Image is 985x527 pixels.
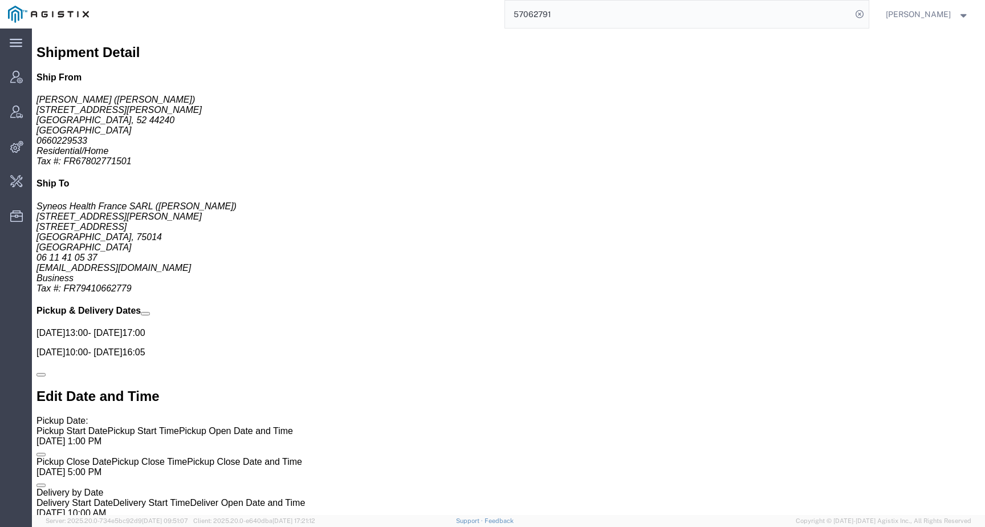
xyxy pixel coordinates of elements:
[505,1,852,28] input: Search for shipment number, reference number
[796,516,971,526] span: Copyright © [DATE]-[DATE] Agistix Inc., All Rights Reserved
[886,8,951,21] span: Kate Petrenko
[193,517,315,524] span: Client: 2025.20.0-e640dba
[885,7,970,21] button: [PERSON_NAME]
[32,29,985,515] iframe: FS Legacy Container
[456,517,485,524] a: Support
[8,6,89,23] img: logo
[142,517,188,524] span: [DATE] 09:51:07
[46,517,188,524] span: Server: 2025.20.0-734e5bc92d9
[272,517,315,524] span: [DATE] 17:21:12
[485,517,514,524] a: Feedback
